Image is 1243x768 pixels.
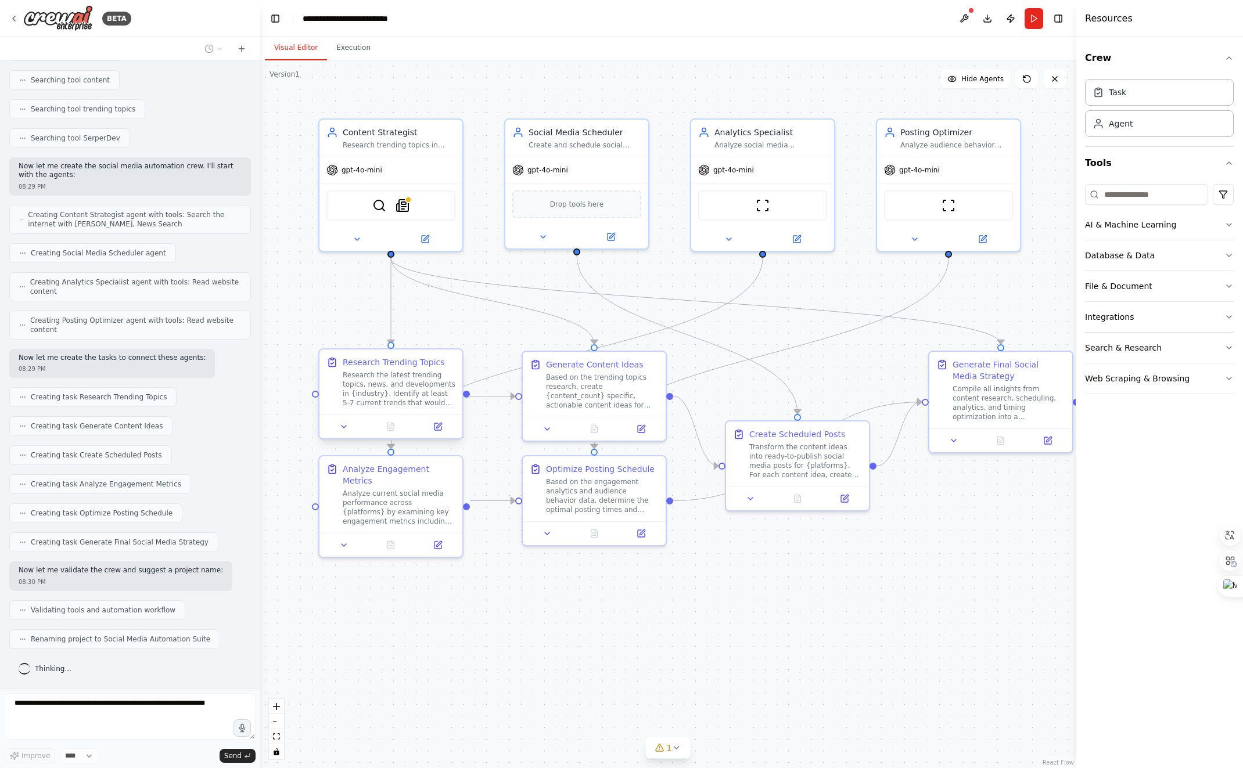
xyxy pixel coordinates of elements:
g: Edge from dbfb1671-e4b6-4f12-9ab8-95f380477976 to ec7a7fa6-069b-4401-a20c-597ccb8ee152 [385,258,1007,344]
div: Social Media Scheduler [529,127,641,138]
span: Creating task Optimize Posting Schedule [31,509,173,518]
a: React Flow attribution [1043,759,1074,766]
span: Creating task Create Scheduled Posts [31,450,162,460]
div: BETA [102,12,131,26]
button: zoom in [269,699,284,714]
button: Open in side panel [621,422,661,436]
button: Visual Editor [265,36,327,60]
g: Edge from ffc6f96d-1281-4c13-b789-549de0b9777a to 7ead34bc-6f6e-470b-92c1-af8f4cabc27a [588,258,954,449]
button: Switch to previous chat [200,42,228,56]
div: Posting OptimizerAnalyze audience behavior patterns and engagement data to recommend optimal post... [876,118,1021,252]
img: ScrapeWebsiteTool [756,199,770,212]
g: Edge from 7ead34bc-6f6e-470b-92c1-af8f4cabc27a to ec7a7fa6-069b-4401-a20c-597ccb8ee152 [673,396,922,507]
div: Generate Content Ideas [546,359,643,370]
div: Posting Optimizer [900,127,1013,138]
button: File & Document [1085,271,1234,301]
button: No output available [976,434,1026,448]
div: Optimize Posting Schedule [546,463,655,475]
div: Agent [1109,118,1133,129]
span: Creating Posting Optimizer agent with tools: Read website content [30,316,241,334]
span: 1 [667,742,672,753]
button: Tools [1085,147,1234,179]
button: No output available [570,527,619,540]
button: Open in side panel [392,232,458,246]
button: zoom out [269,714,284,729]
div: Crew [1085,74,1234,146]
button: Open in side panel [621,527,661,540]
span: gpt-4o-mini [342,165,382,175]
button: Open in side panel [578,230,644,244]
div: Based on the trending topics research, create {content_count} specific, actionable content ideas ... [546,373,659,410]
button: Hide right sidebar [1050,10,1066,27]
button: Improve [5,748,55,763]
div: Research Trending TopicsResearch the latest trending topics, news, and developments in {industry}... [318,351,464,442]
div: Analyze audience behavior patterns and engagement data to recommend optimal posting times and fre... [900,140,1013,150]
img: SerplyNewsSearchTool [396,199,409,212]
div: Research Trending Topics [343,356,445,368]
img: SerperDevTool [372,199,386,212]
button: 1 [646,737,691,759]
g: Edge from 65a928fa-f5fb-49e3-9be4-e102a55e3f33 to ba83a896-b4ef-440e-919f-a79d4ea30eae [571,255,803,414]
button: Hide left sidebar [267,10,283,27]
button: Click to speak your automation idea [233,719,251,737]
g: Edge from dbfb1671-e4b6-4f12-9ab8-95f380477976 to dbf9e445-d38f-41e7-b007-bf24d84dfb5a [385,258,600,344]
button: No output available [367,420,416,434]
span: Creating Social Media Scheduler agent [31,248,166,258]
span: Creating Content Strategist agent with tools: Search the internet with [PERSON_NAME], News Search [28,210,241,229]
div: Research the latest trending topics, news, and developments in {industry}. Identify at least 5-7 ... [343,370,455,408]
div: Research trending topics in {industry} and generate creative, engaging content ideas for social m... [343,140,455,150]
div: Tools [1085,179,1234,403]
div: Analyze Engagement Metrics [343,463,455,486]
p: Now let me create the tasks to connect these agents: [19,354,206,363]
span: Creating Analytics Specialist agent with tools: Read website content [30,277,241,296]
g: Edge from 5ab3796c-7161-41db-b0d0-07be68bf1446 to 7ead34bc-6f6e-470b-92c1-af8f4cabc27a [470,495,515,507]
span: Creating task Research Trending Topics [31,392,167,402]
span: Improve [21,751,50,760]
button: Send [220,749,256,763]
div: Create and schedule social media posts across multiple platforms ({platforms}) using the content ... [529,140,641,150]
g: Edge from dbf9e445-d38f-41e7-b007-bf24d84dfb5a to ba83a896-b4ef-440e-919f-a79d4ea30eae [673,391,719,472]
div: Version 1 [270,70,300,79]
button: Web Scraping & Browsing [1085,363,1234,394]
button: Integrations [1085,302,1234,332]
div: Create Scheduled Posts [749,428,845,440]
div: Social Media SchedulerCreate and schedule social media posts across multiple platforms ({platform... [504,118,649,250]
h4: Resources [1085,12,1133,26]
span: gpt-4o-mini [899,165,940,175]
button: Open in side panel [950,232,1015,246]
div: Analytics Specialist [714,127,827,138]
button: Open in side panel [418,420,458,434]
div: Generate Final Social Media StrategyCompile all insights from content research, scheduling, analy... [928,351,1073,453]
span: Thinking... [35,664,71,673]
button: No output available [570,422,619,436]
div: Transform the content ideas into ready-to-publish social media posts for {platforms}. For each co... [749,442,862,479]
div: Analyze social media engagement metrics across all platforms, track performance trends, and ident... [714,140,827,150]
div: Content Strategist [343,127,455,138]
button: fit view [269,729,284,744]
button: Start a new chat [232,42,251,56]
span: Creating task Generate Content Ideas [31,421,163,431]
div: 08:30 PM [19,578,223,586]
img: Logo [23,5,93,31]
span: gpt-4o-mini [527,165,568,175]
div: Optimize Posting ScheduleBased on the engagement analytics and audience behavior data, determine ... [522,455,667,546]
div: 08:29 PM [19,365,206,373]
div: Generate Final Social Media Strategy [953,359,1065,382]
div: 08:29 PM [19,182,242,191]
div: Generate Content IdeasBased on the trending topics research, create {content_count} specific, act... [522,351,667,442]
div: Analyze current social media performance across {platforms} by examining key engagement metrics i... [343,489,455,526]
div: Analyze Engagement MetricsAnalyze current social media performance across {platforms} by examinin... [318,455,464,558]
div: Compile all insights from content research, scheduling, analytics, and timing optimization into a... [953,384,1065,421]
span: Drop tools here [550,199,604,210]
div: Analytics SpecialistAnalyze social media engagement metrics across all platforms, track performan... [690,118,835,252]
div: Based on the engagement analytics and audience behavior data, determine the optimal posting times... [546,477,659,514]
span: Renaming project to Social Media Automation Suite [31,634,210,644]
g: Edge from f6c0807c-e035-42e9-b02c-346dc3d02c70 to dbf9e445-d38f-41e7-b007-bf24d84dfb5a [470,391,515,402]
button: Open in side panel [1028,434,1068,448]
button: No output available [367,538,416,552]
button: AI & Machine Learning [1085,210,1234,240]
button: Open in side panel [764,232,829,246]
nav: breadcrumb [303,13,419,24]
g: Edge from dbfb1671-e4b6-4f12-9ab8-95f380477976 to f6c0807c-e035-42e9-b02c-346dc3d02c70 [385,258,397,344]
span: Searching tool SerperDev [31,134,120,143]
